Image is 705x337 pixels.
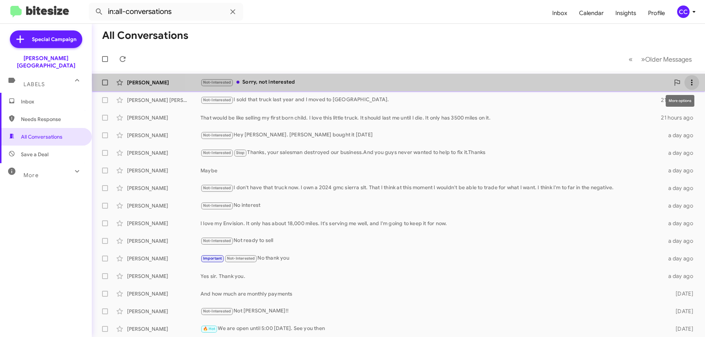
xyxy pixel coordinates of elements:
div: More options [666,95,694,107]
span: Stop [236,150,245,155]
span: Older Messages [645,55,692,63]
div: a day ago [664,272,699,280]
span: Inbox [21,98,83,105]
span: All Conversations [21,133,62,140]
span: Special Campaign [32,36,76,43]
div: [PERSON_NAME] [127,149,200,157]
span: » [641,55,645,64]
div: [PERSON_NAME] [127,290,200,297]
div: Maybe [200,167,664,174]
div: [PERSON_NAME] [PERSON_NAME] [127,96,200,104]
div: Not [PERSON_NAME]!! [200,307,664,315]
div: a day ago [664,184,699,192]
div: Hey [PERSON_NAME]. [PERSON_NAME] bought it [DATE] [200,131,664,139]
div: [DATE] [664,308,699,315]
div: [PERSON_NAME] [127,325,200,333]
div: a day ago [664,237,699,245]
div: I sold that truck last year and I moved to [GEOGRAPHIC_DATA]. [200,96,661,104]
div: Thanks, your salesman destroyed our business.And you guys never wanted to help to fix it.Thanks [200,149,664,157]
div: [PERSON_NAME] [127,167,200,174]
div: [PERSON_NAME] [127,114,200,121]
div: CC [677,6,690,18]
button: Next [637,52,696,67]
div: a day ago [664,202,699,209]
span: Not-Interested [203,150,231,155]
a: Profile [642,3,671,24]
div: Sorry, not interested [200,78,670,87]
span: Not-Interested [203,203,231,208]
a: Insights [610,3,642,24]
h1: All Conversations [102,30,188,41]
input: Search [89,3,243,21]
span: 🔥 Hot [203,326,216,331]
div: No interest [200,201,664,210]
nav: Page navigation example [625,52,696,67]
div: a day ago [664,220,699,227]
div: 21 hours ago [661,114,699,121]
span: More [23,172,39,179]
div: a day ago [664,167,699,174]
div: That would be like selling my first born child. I love this little truck. It should last me until... [200,114,661,121]
a: Inbox [546,3,573,24]
div: [DATE] [664,325,699,333]
span: Needs Response [21,116,83,123]
span: Not-Interested [203,238,231,243]
div: [PERSON_NAME] [127,237,200,245]
span: Not-Interested [203,309,231,314]
span: Not-Interested [203,186,231,190]
div: [PERSON_NAME] [127,79,200,86]
span: « [629,55,633,64]
div: a day ago [664,132,699,139]
span: Important [203,256,222,261]
div: a day ago [664,149,699,157]
div: Yes sir. Thank you. [200,272,664,280]
button: Previous [624,52,637,67]
span: Not-Interested [203,80,231,85]
div: [PERSON_NAME] [127,202,200,209]
div: And how much are monthly payments [200,290,664,297]
div: [PERSON_NAME] [127,220,200,227]
div: [PERSON_NAME] [127,255,200,262]
div: I love my Envision. It only has about 18,000 miles. It's serving me well, and I'm going to keep i... [200,220,664,227]
div: [PERSON_NAME] [127,184,200,192]
div: We are open until 5:00 [DATE]. See you then [200,325,664,333]
div: Not ready to sell [200,237,664,245]
div: No thank you [200,254,664,263]
span: Labels [23,81,45,88]
span: Not-Interested [203,133,231,138]
span: Not-Interested [203,98,231,102]
span: Not-Interested [227,256,255,261]
span: Save a Deal [21,151,48,158]
a: Calendar [573,3,610,24]
div: [PERSON_NAME] [127,308,200,315]
button: CC [671,6,697,18]
div: [PERSON_NAME] [127,132,200,139]
a: Special Campaign [10,30,82,48]
div: I don't have that truck now. I own a 2024 gmc sierra slt. That I think at this moment I wouldn't ... [200,184,664,192]
div: a day ago [664,255,699,262]
div: [PERSON_NAME] [127,272,200,280]
div: [DATE] [664,290,699,297]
